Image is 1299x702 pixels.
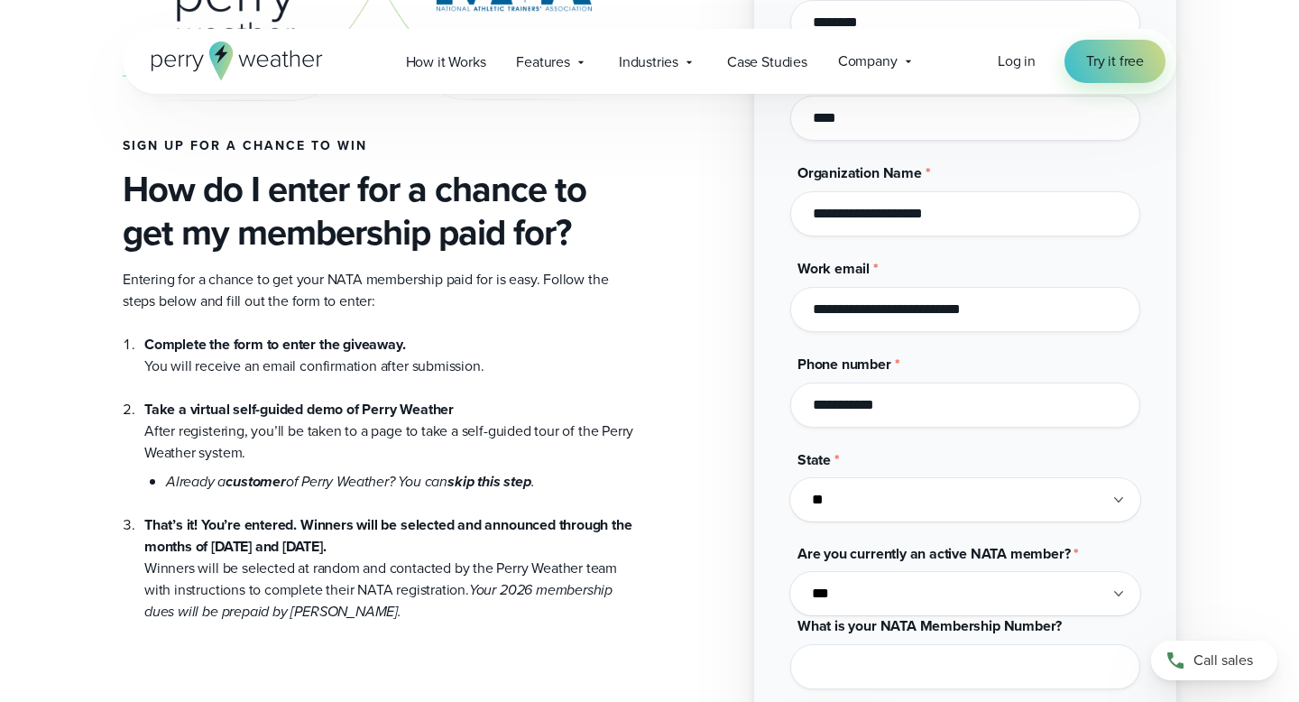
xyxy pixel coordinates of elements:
[1086,51,1144,72] span: Try it free
[1151,641,1277,680] a: Call sales
[447,471,530,492] strong: skip this step
[797,449,831,470] span: State
[123,269,635,312] p: Entering for a chance to get your NATA membership paid for is easy. Follow the steps below and fi...
[144,377,635,493] li: After registering, you’ll be taken to a page to take a self-guided tour of the Perry Weather system.
[838,51,898,72] span: Company
[144,514,632,557] strong: That’s it! You’re entered. Winners will be selected and announced through the months of [DATE] an...
[391,43,502,80] a: How it Works
[144,579,613,622] em: Your 2026 membership dues will be prepaid by [PERSON_NAME].
[797,354,891,374] span: Phone number
[998,51,1036,72] a: Log in
[123,139,635,153] h4: Sign up for a chance to win
[1193,650,1253,671] span: Call sales
[406,51,486,73] span: How it Works
[619,51,678,73] span: Industries
[727,51,807,73] span: Case Studies
[797,615,1062,636] span: What is your NATA Membership Number?
[123,168,635,254] h3: How do I enter for a chance to get my membership paid for?
[144,399,454,420] strong: Take a virtual self-guided demo of Perry Weather
[797,162,922,183] span: Organization Name
[998,51,1036,71] span: Log in
[516,51,570,73] span: Features
[797,543,1070,564] span: Are you currently an active NATA member?
[166,471,534,492] em: Already a of Perry Weather? You can .
[1064,40,1165,83] a: Try it free
[712,43,823,80] a: Case Studies
[144,493,635,623] li: Winners will be selected at random and contacted by the Perry Weather team with instructions to c...
[226,471,286,492] strong: customer
[797,258,870,279] span: Work email
[144,334,405,355] strong: Complete the form to enter the giveaway.
[144,334,635,377] li: You will receive an email confirmation after submission.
